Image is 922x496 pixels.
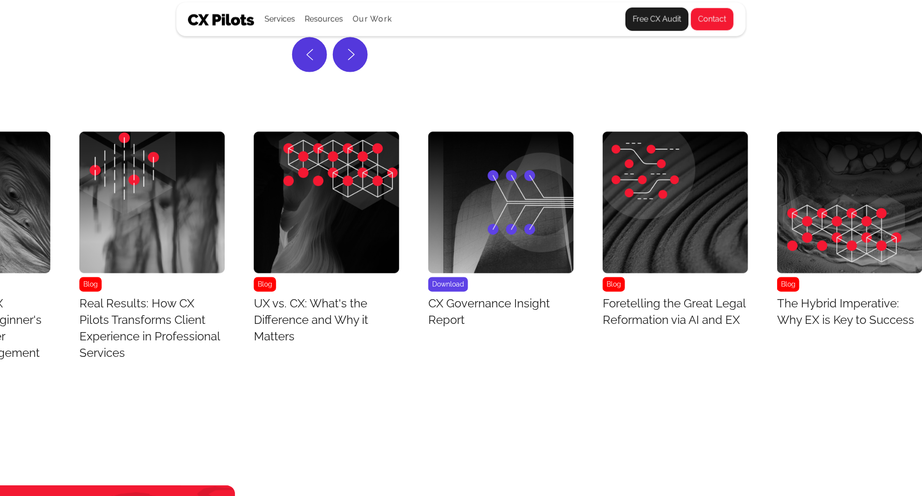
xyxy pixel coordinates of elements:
[603,296,748,329] h3: Foretelling the Great Legal Reformation via AI and EX
[603,132,748,333] div: 7 / 43
[254,296,399,345] h3: UX vs. CX: What's the Difference and Why it Matters
[428,277,468,292] div: Download
[305,3,343,36] div: Resources
[292,37,327,72] a: Previous slide
[79,296,225,362] h3: Real Results: How CX Pilots Transforms Client Experience in Professional Services
[305,13,343,26] div: Resources
[79,132,225,366] a: BlogReal Results: How CX Pilots Transforms Client Experience in Professional Services
[265,13,295,26] div: Services
[254,132,399,349] div: 5 / 43
[265,3,295,36] div: Services
[603,132,748,333] a: BlogForetelling the Great Legal Reformation via AI and EX
[777,277,799,292] div: Blog
[254,277,276,292] div: Blog
[333,37,368,72] a: Next slide
[428,132,574,333] a: DownloadCX Governance Insight Report
[79,132,225,366] div: 4 / 43
[79,277,102,292] div: Blog
[254,132,399,349] a: BlogUX vs. CX: What's the Difference and Why it Matters
[353,15,392,24] a: Our Work
[690,8,734,31] a: Contact
[625,8,688,31] a: Free CX Audit
[428,132,574,333] div: 6 / 43
[428,296,574,329] h3: CX Governance Insight Report
[603,277,625,292] div: Blog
